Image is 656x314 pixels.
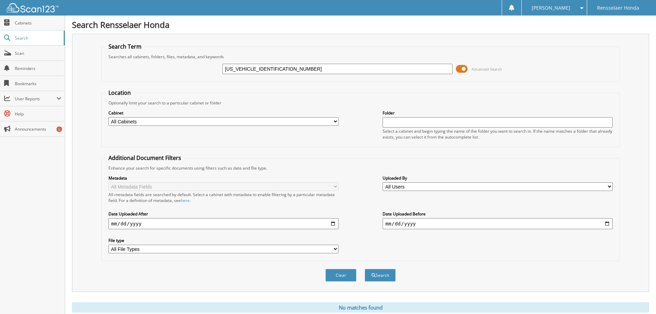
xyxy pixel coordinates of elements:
[72,19,649,30] h1: Search Rensselaer Honda
[108,192,339,203] div: All metadata fields are searched by default. Select a cabinet with metadata to enable filtering b...
[15,20,61,26] span: Cabinets
[383,175,613,181] label: Uploaded By
[105,43,145,50] legend: Search Term
[181,197,190,203] a: here
[365,269,396,282] button: Search
[108,175,339,181] label: Metadata
[325,269,356,282] button: Clear
[108,211,339,217] label: Date Uploaded After
[72,302,649,313] div: No matches found
[108,218,339,229] input: start
[383,128,613,140] div: Select a cabinet and begin typing the name of the folder you want to search in. If the name match...
[105,89,134,97] legend: Location
[15,81,61,87] span: Bookmarks
[105,54,616,60] div: Searches all cabinets, folders, files, metadata, and keywords
[597,6,639,10] span: Rensselaer Honda
[105,100,616,106] div: Optionally limit your search to a particular cabinet or folder
[532,6,570,10] span: [PERSON_NAME]
[15,96,56,102] span: User Reports
[15,35,60,41] span: Search
[15,50,61,56] span: Scan
[7,3,59,12] img: scan123-logo-white.svg
[15,111,61,117] span: Help
[15,126,61,132] span: Announcements
[383,218,613,229] input: end
[108,110,339,116] label: Cabinet
[15,65,61,71] span: Reminders
[383,110,613,116] label: Folder
[471,67,502,72] span: Advanced Search
[105,154,185,162] legend: Additional Document Filters
[383,211,613,217] label: Date Uploaded Before
[56,126,62,132] div: 6
[105,165,616,171] div: Enhance your search for specific documents using filters such as date and file type.
[108,237,339,243] label: File type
